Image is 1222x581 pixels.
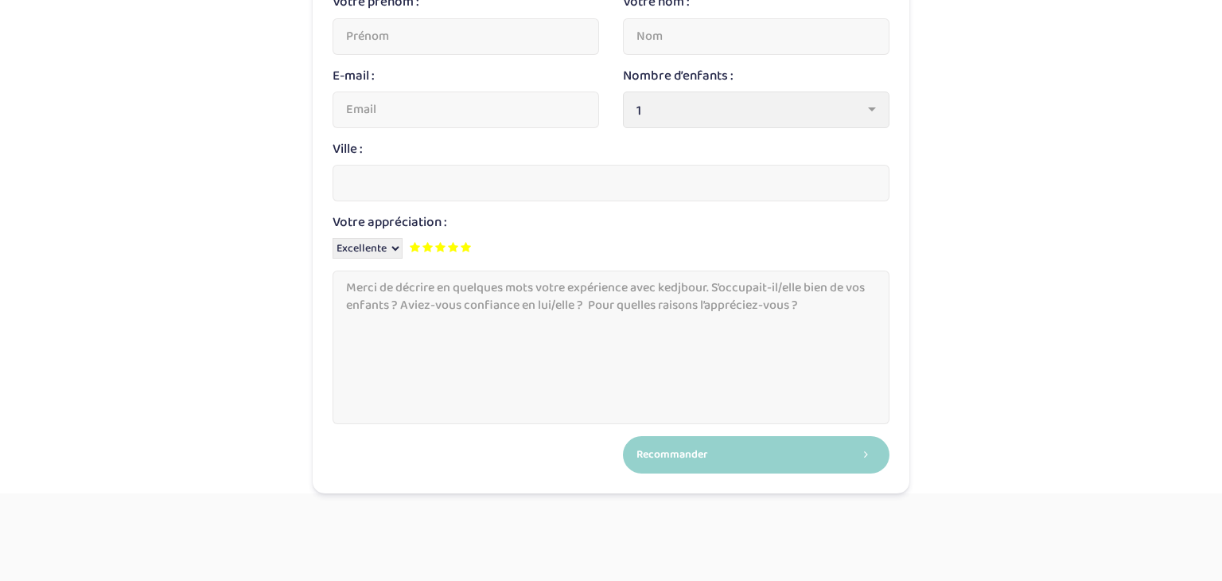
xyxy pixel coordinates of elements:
[333,92,599,128] input: Email
[636,100,864,122] span: 1
[333,67,375,86] label: E-mail :
[623,18,889,55] input: Nom
[333,140,363,159] label: Ville :
[623,436,889,474] button: Recommander
[623,67,734,86] label: Nombre d’enfants :
[623,92,889,128] span: 1
[333,213,447,232] label: Votre appréciation :
[333,18,599,55] input: Prénom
